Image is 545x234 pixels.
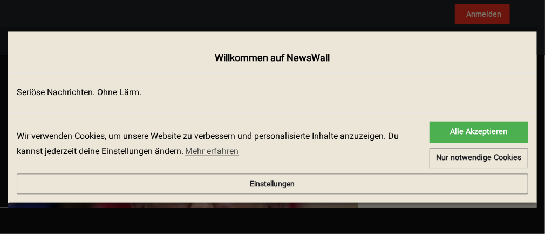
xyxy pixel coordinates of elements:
p: Seriöse Nachrichten. Ohne Lärm. [17,87,528,99]
div: cookieconsent [17,122,528,169]
span: Wir verwenden Cookies, um unsere Website zu verbessern und personalisierte Inhalte anzuzeigen. Du... [17,130,421,159]
h4: Willkommen auf NewsWall [17,51,528,65]
a: deny cookies [430,148,528,169]
a: learn more about cookies [183,143,240,159]
button: Einstellungen [17,174,528,195]
a: allow cookies [430,122,528,143]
